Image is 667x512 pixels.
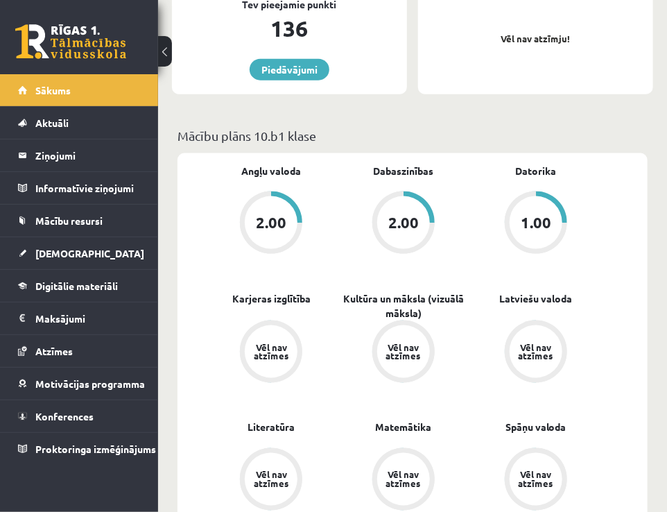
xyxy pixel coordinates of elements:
[35,345,73,357] span: Atzīmes
[241,164,301,178] a: Angļu valoda
[18,74,141,106] a: Sākums
[172,12,407,45] div: 136
[18,205,141,237] a: Mācību resursi
[177,126,648,145] p: Mācību plāns 10.b1 klase
[248,420,295,435] a: Literatūra
[35,302,141,334] legend: Maksājumi
[250,59,329,80] a: Piedāvājumi
[35,410,94,423] span: Konferences
[515,164,556,178] a: Datorika
[18,237,141,269] a: [DEMOGRAPHIC_DATA]
[252,343,291,361] div: Vēl nav atzīmes
[18,335,141,367] a: Atzīmes
[338,191,470,257] a: 2.00
[15,24,126,59] a: Rīgas 1. Tālmācības vidusskola
[35,280,118,292] span: Digitālie materiāli
[469,321,602,386] a: Vēl nav atzīmes
[521,215,551,230] div: 1.00
[252,470,291,488] div: Vēl nav atzīmes
[338,291,470,321] a: Kultūra un māksla (vizuālā māksla)
[35,443,156,455] span: Proktoringa izmēģinājums
[499,291,572,306] a: Latviešu valoda
[18,139,141,171] a: Ziņojumi
[35,117,69,129] span: Aktuāli
[18,302,141,334] a: Maksājumi
[469,191,602,257] a: 1.00
[18,433,141,465] a: Proktoringa izmēģinājums
[18,368,141,400] a: Motivācijas programma
[35,84,71,96] span: Sākums
[517,470,555,488] div: Vēl nav atzīmes
[425,32,646,46] p: Vēl nav atzīmju!
[35,247,144,259] span: [DEMOGRAPHIC_DATA]
[18,400,141,432] a: Konferences
[384,343,423,361] div: Vēl nav atzīmes
[18,172,141,204] a: Informatīvie ziņojumi
[338,321,470,386] a: Vēl nav atzīmes
[505,420,566,435] a: Spāņu valoda
[35,377,145,390] span: Motivācijas programma
[35,139,141,171] legend: Ziņojumi
[517,343,555,361] div: Vēl nav atzīmes
[18,270,141,302] a: Digitālie materiāli
[388,215,419,230] div: 2.00
[374,164,434,178] a: Dabaszinības
[35,172,141,204] legend: Informatīvie ziņojumi
[18,107,141,139] a: Aktuāli
[205,321,338,386] a: Vēl nav atzīmes
[232,291,311,306] a: Karjeras izglītība
[35,214,103,227] span: Mācību resursi
[376,420,432,435] a: Matemātika
[205,191,338,257] a: 2.00
[256,215,286,230] div: 2.00
[384,470,423,488] div: Vēl nav atzīmes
